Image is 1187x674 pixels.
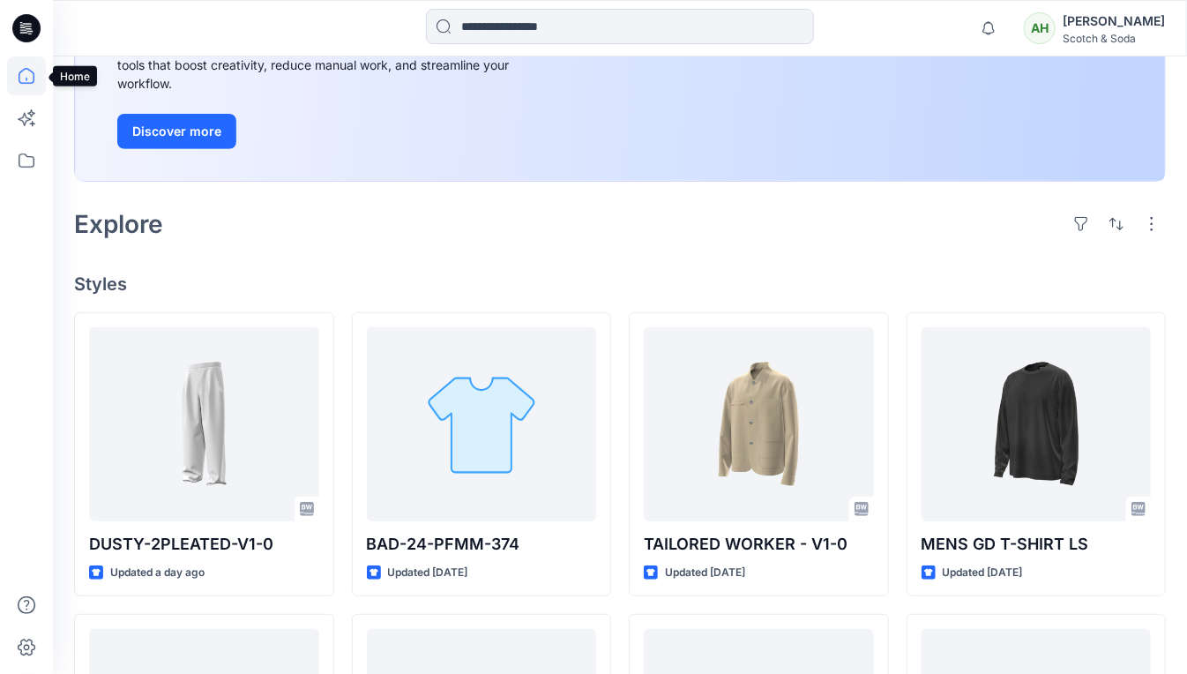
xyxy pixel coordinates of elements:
[117,114,514,149] a: Discover more
[89,327,319,521] a: DUSTY-2PLEATED-V1-0
[117,37,514,93] div: Explore ideas faster and recolor styles at scale with AI-powered tools that boost creativity, red...
[74,273,1166,295] h4: Styles
[367,532,597,557] p: BAD-24-PFMM-374
[74,210,163,238] h2: Explore
[644,327,874,521] a: TAILORED WORKER - V1-0
[1063,11,1165,32] div: [PERSON_NAME]
[922,327,1152,521] a: MENS GD T-SHIRT LS
[1024,12,1056,44] div: AH
[943,564,1023,582] p: Updated [DATE]
[644,532,874,557] p: TAILORED WORKER - V1-0
[117,114,236,149] button: Discover more
[665,564,745,582] p: Updated [DATE]
[1063,32,1165,45] div: Scotch & Soda
[367,327,597,521] a: BAD-24-PFMM-374
[922,532,1152,557] p: MENS GD T-SHIRT LS
[388,564,468,582] p: Updated [DATE]
[89,532,319,557] p: DUSTY-2PLEATED-V1-0
[110,564,205,582] p: Updated a day ago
